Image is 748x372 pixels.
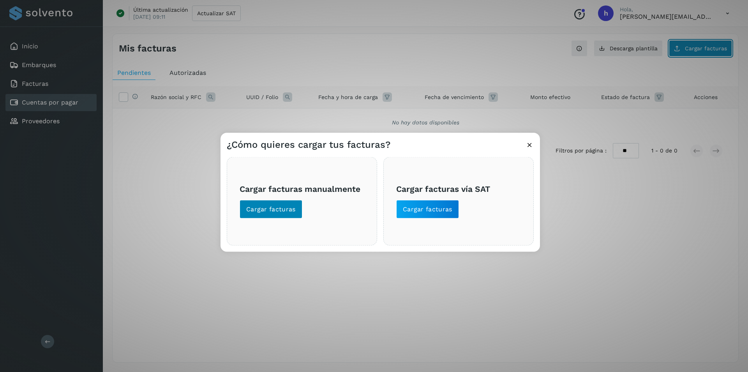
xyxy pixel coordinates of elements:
[227,139,390,151] h3: ¿Cómo quieres cargar tus facturas?
[240,184,364,193] h3: Cargar facturas manualmente
[396,184,521,193] h3: Cargar facturas vía SAT
[396,200,459,219] button: Cargar facturas
[246,205,296,214] span: Cargar facturas
[403,205,452,214] span: Cargar facturas
[240,200,302,219] button: Cargar facturas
